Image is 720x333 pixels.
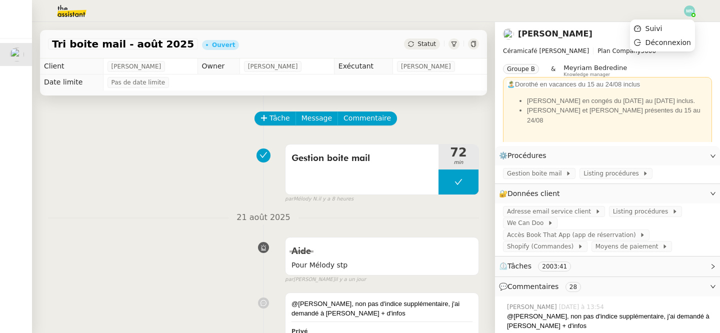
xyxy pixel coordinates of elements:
[291,151,432,166] span: Gestion boite mail
[291,259,472,271] span: Pour Mélody stp
[254,111,296,125] button: Tâche
[645,24,662,32] span: Suivi
[40,74,103,90] td: Date limite
[565,282,581,292] nz-tag: 28
[563,64,627,77] app-user-label: Knowledge manager
[318,195,353,203] span: il y a 8 heures
[684,5,695,16] img: svg
[212,42,235,48] div: Ouvert
[507,80,640,88] span: 🏝️Dorothé en vacances du 15 au 24/08 inclus
[295,111,338,125] button: Message
[285,275,293,284] span: par
[507,241,577,251] span: Shopify (Commandes)
[438,146,478,158] span: 72
[507,282,558,290] span: Commentaires
[507,302,559,311] span: [PERSON_NAME]
[538,261,571,271] nz-tag: 2003:41
[507,218,547,228] span: We Can Doo
[334,58,392,74] td: Exécutant
[495,184,720,203] div: 🔐Données client
[503,47,589,54] span: Céramicafé [PERSON_NAME]
[248,61,298,71] span: [PERSON_NAME]
[197,58,239,74] td: Owner
[228,211,298,224] span: 21 août 2025
[527,105,708,125] li: [PERSON_NAME] et [PERSON_NAME] présentes du 15 au 24/08
[52,39,194,49] span: Tri boite mail - août 2025
[343,112,391,124] span: Commentaire
[499,150,551,161] span: ⚙️
[559,302,606,311] span: [DATE] à 13:54
[40,58,103,74] td: Client
[337,111,397,125] button: Commentaire
[438,158,478,167] span: min
[285,195,293,203] span: par
[507,311,712,331] div: @[PERSON_NAME], non pas d'indice supplémentaire, j'ai demandé à [PERSON_NAME] + d'infos
[10,47,24,61] img: users%2F9mvJqJUvllffspLsQzytnd0Nt4c2%2Favatar%2F82da88e3-d90d-4e39-b37d-dcb7941179ae
[291,299,472,318] div: @[PERSON_NAME], non pas d'indice supplémentaire, j'ai demandé à [PERSON_NAME] + d'infos
[499,282,585,290] span: 💬
[291,247,311,256] span: Aide
[507,230,639,240] span: Accès Book That App (app de réserrvation)
[507,262,531,270] span: Tâches
[495,146,720,165] div: ⚙️Procédures
[595,241,662,251] span: Moyens de paiement
[499,262,579,270] span: ⏲️
[285,195,353,203] small: Mélody N.
[518,29,592,38] a: [PERSON_NAME]
[503,28,514,39] img: users%2F9mvJqJUvllffspLsQzytnd0Nt4c2%2Favatar%2F82da88e3-d90d-4e39-b37d-dcb7941179ae
[111,61,161,71] span: [PERSON_NAME]
[507,206,595,216] span: Adresse email service client
[613,206,672,216] span: Listing procédures
[583,168,642,178] span: Listing procédures
[645,38,691,46] span: Déconnexion
[269,112,290,124] span: Tâche
[495,277,720,296] div: 💬Commentaires 28
[417,40,436,47] span: Statut
[499,188,564,199] span: 🔐
[563,72,610,77] span: Knowledge manager
[401,61,451,71] span: [PERSON_NAME]
[551,64,555,77] span: &
[495,256,720,276] div: ⏲️Tâches 2003:41
[507,151,546,159] span: Procédures
[301,112,332,124] span: Message
[285,275,366,284] small: [PERSON_NAME]
[507,168,565,178] span: Gestion boite mail
[563,64,627,71] span: Meyriam Bedredine
[507,141,708,180] div: Adresse share : -
[335,275,366,284] span: il y a un jour
[503,64,539,74] nz-tag: Groupe B
[527,96,708,106] li: [PERSON_NAME] en congés du [DATE] au [DATE] inclus.
[111,77,165,87] span: Pas de date limite
[597,47,640,54] span: Plan Company
[507,189,560,197] span: Données client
